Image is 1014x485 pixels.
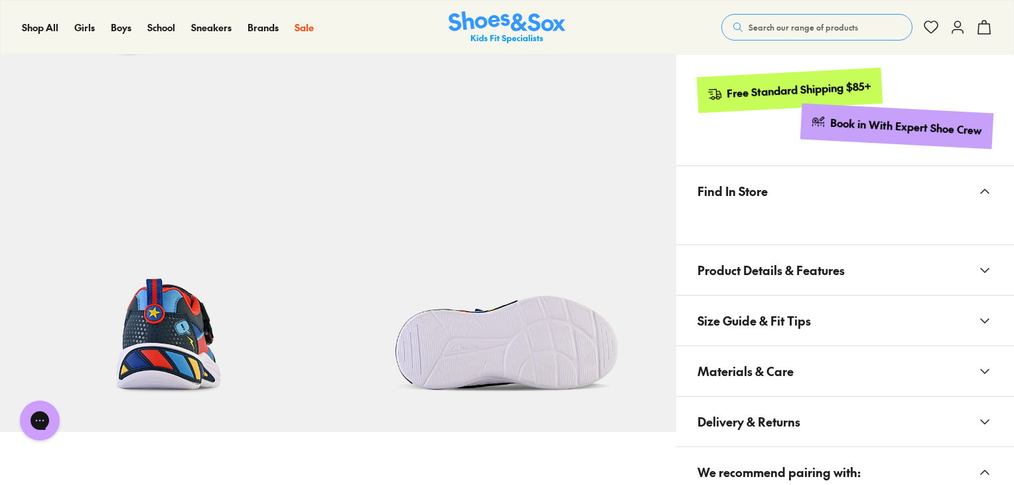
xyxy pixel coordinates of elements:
[676,296,1014,345] button: Size Guide & Fit Tips
[22,21,58,34] span: Shop All
[295,21,314,34] span: Sale
[749,21,858,33] span: Search our range of products
[800,104,993,149] a: Book in With Expert Shoe Crew
[248,21,279,34] span: Brands
[338,94,676,432] img: Apollo Navy
[74,21,95,34] span: Girls
[830,116,983,138] div: Book in With Expert Shoe Crew
[697,301,811,340] span: Size Guide & Fit Tips
[295,21,314,35] a: Sale
[696,68,882,113] a: Free Standard Shipping $85+
[697,351,794,391] span: Materials & Care
[676,397,1014,446] button: Delivery & Returns
[191,21,232,34] span: Sneakers
[147,21,175,35] a: School
[111,21,131,35] a: Boys
[22,21,58,35] a: Shop All
[13,396,66,445] iframe: Gorgias live chat messenger
[726,79,871,101] div: Free Standard Shipping $85+
[147,21,175,34] span: School
[111,21,131,34] span: Boys
[449,11,565,44] img: SNS_Logo_Responsive.svg
[697,216,993,229] iframe: Find in Store
[697,171,768,211] span: Find In Store
[449,11,565,44] a: Shoes & Sox
[74,21,95,35] a: Girls
[697,402,800,441] span: Delivery & Returns
[248,21,279,35] a: Brands
[191,21,232,35] a: Sneakers
[697,250,845,290] span: Product Details & Features
[676,245,1014,295] button: Product Details & Features
[676,166,1014,216] button: Find In Store
[721,14,912,41] button: Search our range of products
[676,346,1014,396] button: Materials & Care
